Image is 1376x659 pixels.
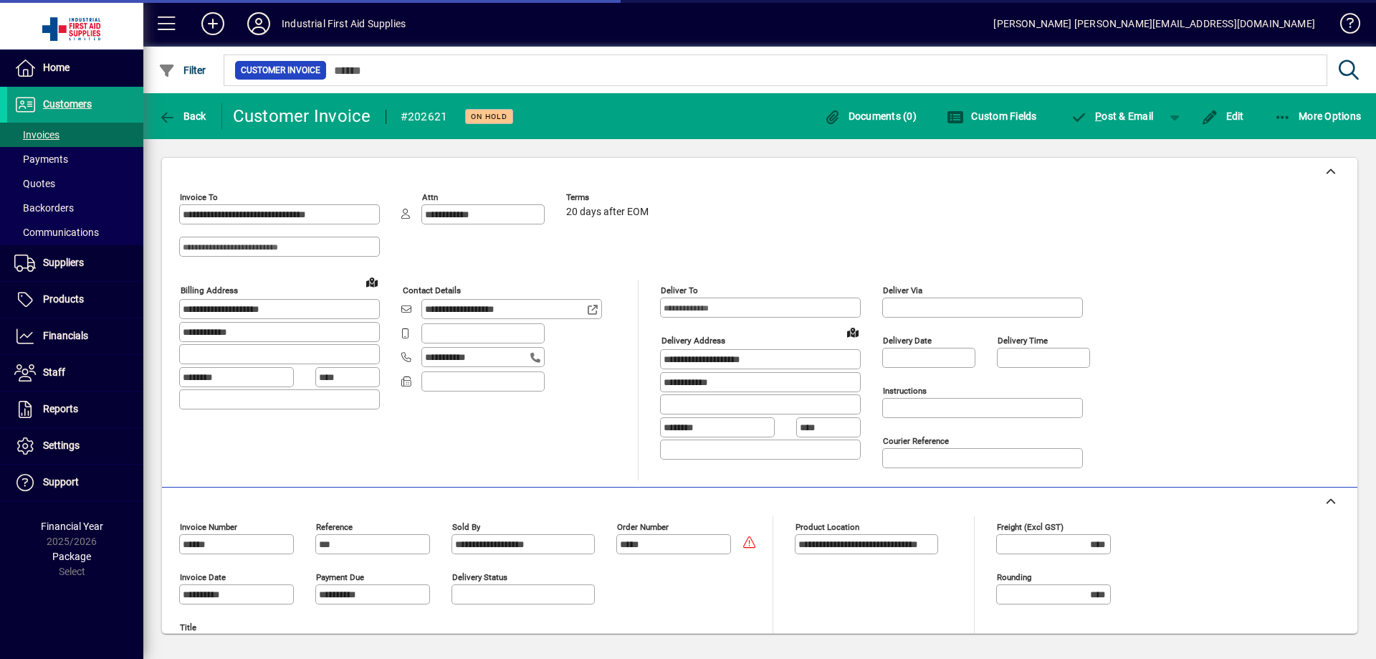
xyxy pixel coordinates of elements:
[1329,3,1358,49] a: Knowledge Base
[997,572,1031,582] mat-label: Rounding
[43,293,84,305] span: Products
[180,572,226,582] mat-label: Invoice date
[7,123,143,147] a: Invoices
[52,551,91,562] span: Package
[43,366,65,378] span: Staff
[316,522,353,532] mat-label: Reference
[41,521,103,532] span: Financial Year
[997,522,1064,532] mat-label: Freight (excl GST)
[14,153,68,165] span: Payments
[7,196,143,220] a: Backorders
[43,257,84,268] span: Suppliers
[43,62,70,73] span: Home
[943,103,1041,129] button: Custom Fields
[233,105,371,128] div: Customer Invoice
[566,193,652,202] span: Terms
[14,227,99,238] span: Communications
[820,103,920,129] button: Documents (0)
[241,63,320,77] span: Customer Invoice
[452,522,480,532] mat-label: Sold by
[158,65,206,76] span: Filter
[43,98,92,110] span: Customers
[1071,110,1154,122] span: ost & Email
[452,572,507,582] mat-label: Delivery status
[7,282,143,318] a: Products
[617,522,669,532] mat-label: Order number
[43,403,78,414] span: Reports
[471,112,507,121] span: On hold
[947,110,1037,122] span: Custom Fields
[883,285,922,295] mat-label: Deliver via
[282,12,406,35] div: Industrial First Aid Supplies
[1271,103,1365,129] button: More Options
[316,572,364,582] mat-label: Payment due
[14,202,74,214] span: Backorders
[998,336,1048,346] mat-label: Delivery time
[7,171,143,196] a: Quotes
[883,336,932,346] mat-label: Delivery date
[7,245,143,281] a: Suppliers
[180,192,218,202] mat-label: Invoice To
[422,192,438,202] mat-label: Attn
[360,270,383,293] a: View on map
[661,285,698,295] mat-label: Deliver To
[1274,110,1362,122] span: More Options
[1095,110,1102,122] span: P
[236,11,282,37] button: Profile
[883,386,927,396] mat-label: Instructions
[566,207,649,218] span: 20 days after EOM
[7,465,143,501] a: Support
[14,129,59,141] span: Invoices
[190,11,236,37] button: Add
[883,436,949,446] mat-label: Courier Reference
[7,428,143,464] a: Settings
[180,522,237,532] mat-label: Invoice number
[1201,110,1244,122] span: Edit
[7,220,143,245] a: Communications
[43,476,79,488] span: Support
[993,12,1315,35] div: [PERSON_NAME] [PERSON_NAME][EMAIL_ADDRESS][DOMAIN_NAME]
[158,110,206,122] span: Back
[7,318,143,354] a: Financials
[180,622,196,632] mat-label: Title
[14,178,55,189] span: Quotes
[155,103,210,129] button: Back
[143,103,222,129] app-page-header-button: Back
[7,355,143,391] a: Staff
[7,392,143,427] a: Reports
[43,440,80,451] span: Settings
[1198,103,1248,129] button: Edit
[823,110,917,122] span: Documents (0)
[155,57,210,83] button: Filter
[841,321,864,343] a: View on map
[401,105,448,128] div: #202621
[795,522,859,532] mat-label: Product location
[1064,103,1161,129] button: Post & Email
[43,330,88,341] span: Financials
[7,147,143,171] a: Payments
[7,50,143,86] a: Home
